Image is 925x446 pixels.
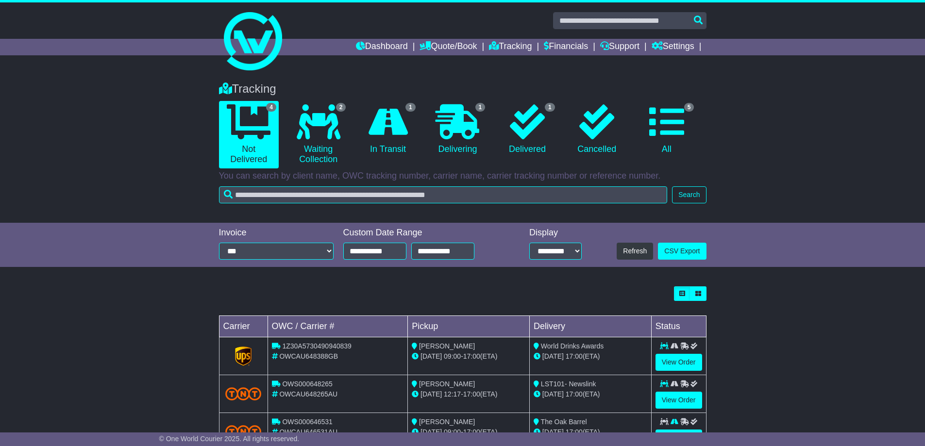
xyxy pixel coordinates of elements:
a: 1 In Transit [358,101,418,158]
a: View Order [656,354,702,371]
a: 1 Delivering [428,101,488,158]
div: Display [529,228,582,238]
td: Delivery [529,316,651,337]
div: (ETA) [534,351,647,362]
td: Carrier [219,316,268,337]
div: Invoice [219,228,334,238]
span: [PERSON_NAME] [419,342,475,350]
span: 1 [475,103,486,112]
div: - (ETA) [412,351,525,362]
span: 5 [684,103,694,112]
span: [DATE] [542,390,564,398]
span: LST101- Newslink [541,380,596,388]
a: 2 Waiting Collection [288,101,348,168]
span: [DATE] [420,352,442,360]
a: Cancelled [567,101,627,158]
td: Status [651,316,706,337]
a: Quote/Book [420,39,477,55]
a: View Order [656,392,702,409]
span: 12:17 [444,390,461,398]
a: Dashboard [356,39,408,55]
img: TNT_Domestic.png [225,387,262,400]
span: [DATE] [542,352,564,360]
div: (ETA) [534,427,647,437]
span: 2 [336,103,346,112]
a: Settings [652,39,694,55]
span: 09:00 [444,352,461,360]
span: 17:00 [566,428,583,436]
img: TNT_Domestic.png [225,425,262,438]
div: Tracking [214,82,711,96]
a: CSV Export [658,243,706,260]
a: 5 All [637,101,696,158]
button: Refresh [617,243,653,260]
span: [DATE] [420,428,442,436]
span: OWCAU648388GB [279,352,338,360]
span: 17:00 [463,390,480,398]
span: OWS000648265 [282,380,333,388]
span: © One World Courier 2025. All rights reserved. [159,435,300,443]
img: GetCarrierServiceLogo [235,347,252,366]
span: World Drinks Awards [541,342,604,350]
span: OWCAU648265AU [279,390,337,398]
a: Tracking [489,39,532,55]
button: Search [672,186,706,203]
a: 1 Delivered [497,101,557,158]
span: The Oak Barrel [541,418,587,426]
div: - (ETA) [412,389,525,399]
td: Pickup [408,316,530,337]
span: 1 [545,103,555,112]
div: (ETA) [534,389,647,399]
div: - (ETA) [412,427,525,437]
span: [PERSON_NAME] [419,380,475,388]
span: 09:00 [444,428,461,436]
div: Custom Date Range [343,228,499,238]
span: 17:00 [566,390,583,398]
span: 1 [405,103,416,112]
span: 17:00 [463,428,480,436]
span: OWS000646531 [282,418,333,426]
span: OWCAU646531AU [279,428,337,436]
p: You can search by client name, OWC tracking number, carrier name, carrier tracking number or refe... [219,171,706,182]
span: [PERSON_NAME] [419,418,475,426]
span: 1Z30A5730490940839 [282,342,351,350]
span: 4 [266,103,276,112]
a: Support [600,39,639,55]
span: 17:00 [566,352,583,360]
a: Financials [544,39,588,55]
td: OWC / Carrier # [268,316,408,337]
span: [DATE] [420,390,442,398]
span: [DATE] [542,428,564,436]
span: 17:00 [463,352,480,360]
a: 4 Not Delivered [219,101,279,168]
